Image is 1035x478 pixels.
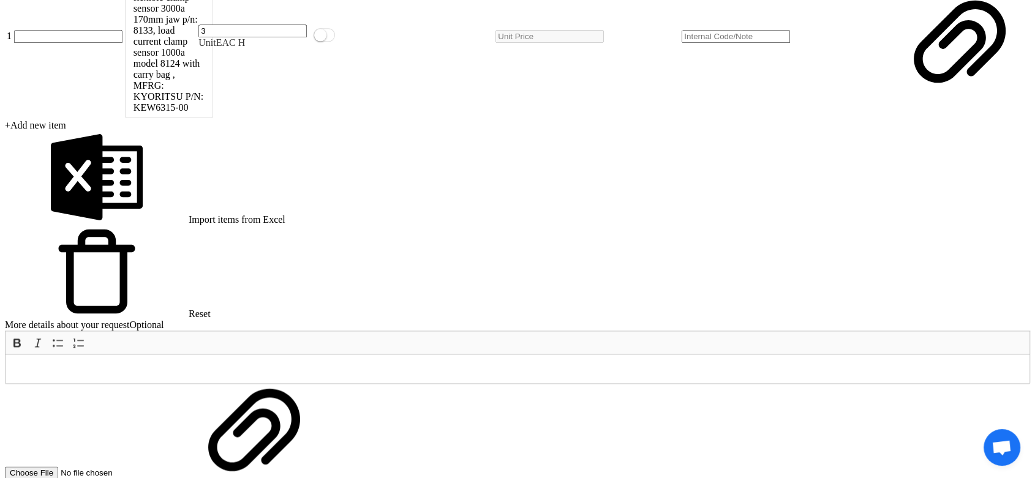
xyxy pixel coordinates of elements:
[5,120,1030,131] div: Add new item
[14,30,122,43] input: Model Number
[5,354,1030,384] div: Rich Text Editor, main
[5,120,10,130] span: +
[5,131,1030,225] div: Import items from Excel
[5,225,1030,319] div: Reset
[682,30,790,43] input: Internal Code/Note
[5,319,164,330] label: More details about your request
[495,30,604,43] input: Unit Price
[984,429,1020,466] a: Open chat
[130,319,164,330] span: Optional
[198,24,307,37] input: Amount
